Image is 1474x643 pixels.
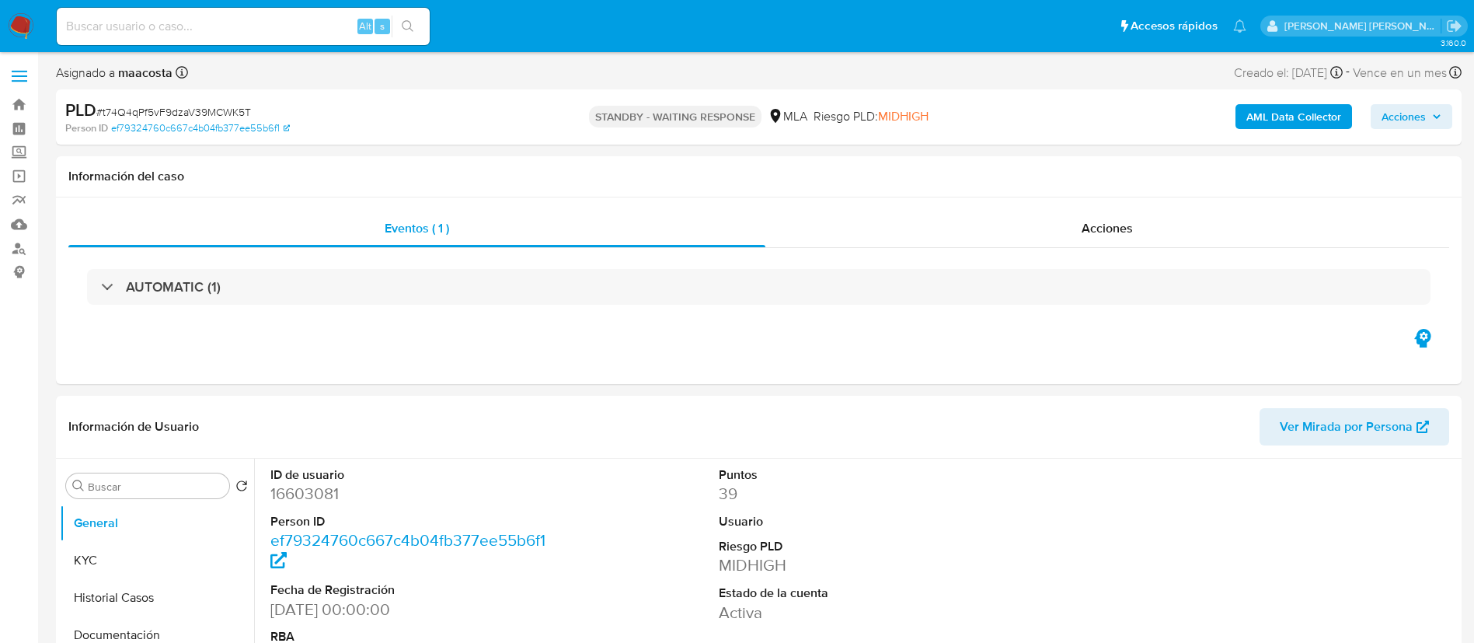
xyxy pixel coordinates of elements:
span: s [380,19,385,33]
b: Person ID [65,121,108,135]
span: Alt [359,19,371,33]
span: Eventos ( 1 ) [385,219,449,237]
span: Ver Mirada por Persona [1280,408,1413,446]
dd: 39 [719,483,1002,505]
dd: MIDHIGH [719,554,1002,576]
span: Accesos rápidos [1131,18,1218,34]
p: STANDBY - WAITING RESPONSE [589,106,761,128]
dd: 16603081 [270,483,554,505]
h1: Información del caso [68,169,1449,184]
button: Buscar [72,480,85,492]
button: Volver al orden por defecto [235,480,248,497]
span: Riesgo PLD: [814,108,929,125]
span: Vence en un mes [1353,65,1447,82]
b: AML Data Collector [1246,104,1341,129]
b: maacosta [115,64,172,82]
span: # t74Q4qPf5vF9dzaV39MCWK5T [96,104,251,120]
button: General [60,505,254,542]
input: Buscar [88,480,223,494]
dt: Fecha de Registración [270,582,554,599]
p: maria.acosta@mercadolibre.com [1284,19,1441,33]
div: AUTOMATIC (1) [87,269,1430,305]
a: Salir [1446,18,1462,34]
dt: Estado de la cuenta [719,585,1002,602]
dt: Riesgo PLD [719,538,1002,555]
a: Notificaciones [1233,19,1246,33]
dt: ID de usuario [270,467,554,484]
b: PLD [65,97,96,122]
span: MIDHIGH [878,107,929,125]
dt: Puntos [719,467,1002,484]
span: Asignado a [56,65,172,82]
input: Buscar usuario o caso... [57,16,430,37]
dt: Usuario [719,513,1002,530]
button: AML Data Collector [1235,104,1352,129]
button: KYC [60,542,254,579]
dd: Activa [719,602,1002,624]
div: MLA [768,108,807,125]
button: search-icon [392,16,423,37]
button: Historial Casos [60,579,254,617]
a: ef79324760c667c4b04fb377ee55b6f1 [270,529,545,573]
a: ef79324760c667c4b04fb377ee55b6f1 [111,121,290,135]
div: Creado el: [DATE] [1234,62,1343,83]
dt: Person ID [270,513,554,530]
span: Acciones [1082,219,1133,237]
span: Acciones [1382,104,1426,129]
dd: [DATE] 00:00:00 [270,599,554,620]
button: Acciones [1371,104,1452,129]
button: Ver Mirada por Persona [1260,408,1449,446]
h1: Información de Usuario [68,419,199,435]
span: - [1346,62,1350,83]
h3: AUTOMATIC (1) [126,278,221,295]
